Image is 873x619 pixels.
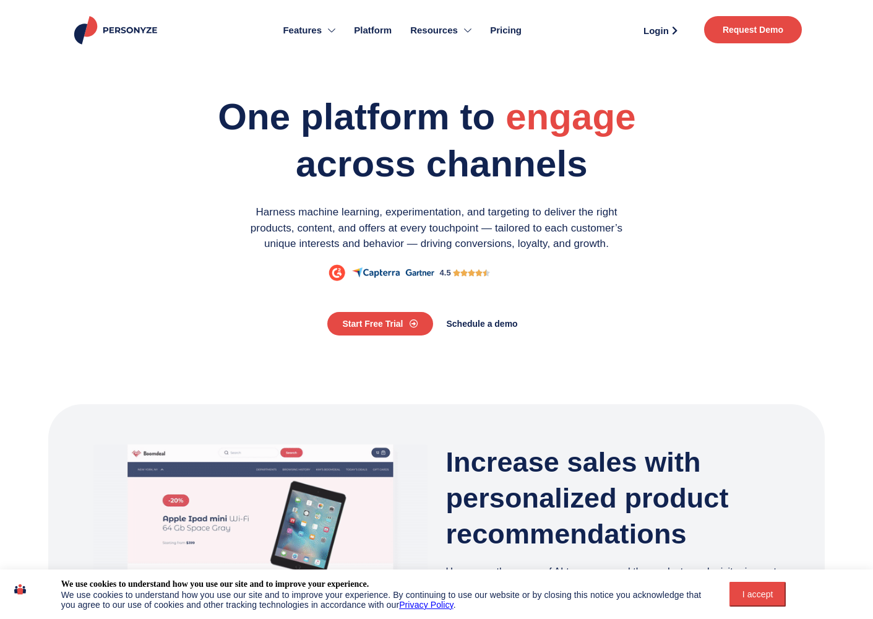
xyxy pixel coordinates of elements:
[345,6,401,54] a: Platform
[468,267,475,279] i: 
[446,565,780,594] p: Harnesses the power of AI to recommend the products each visitor is most likely to buy, using pre...
[327,312,432,335] a: Start Free Trial
[296,143,588,184] span: across channels
[401,6,481,54] a: Resources
[729,582,786,607] button: I accept
[475,267,483,279] i: 
[14,579,26,600] img: icon
[643,26,669,35] span: Login
[453,267,460,279] i: 
[481,6,531,54] a: Pricing
[218,96,495,137] span: One platform to
[236,204,638,252] p: Harness machine learning, experimentation, and targeting to deliver the right products, content, ...
[283,24,322,38] span: Features
[410,24,458,38] span: Resources
[61,579,369,590] div: We use cookies to understand how you use our site and to improve your experience.
[629,21,692,40] a: Login
[399,600,454,610] a: Privacy Policy
[704,16,802,43] a: Request Demo
[342,319,403,328] span: Start Free Trial
[723,25,783,34] span: Request Demo
[490,24,522,38] span: Pricing
[61,590,703,610] div: We use cookies to understand how you use our site and to improve your experience. By continuing t...
[453,267,491,279] div: 4.5/5
[460,267,468,279] i: 
[72,16,163,45] img: Personyze logo
[354,24,392,38] span: Platform
[440,267,451,279] div: 4.5
[737,589,778,599] div: I accept
[447,319,518,328] span: Schedule a demo
[273,6,345,54] a: Features
[446,444,780,552] h3: Increase sales with personalized product recommendations
[483,267,490,279] i: 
